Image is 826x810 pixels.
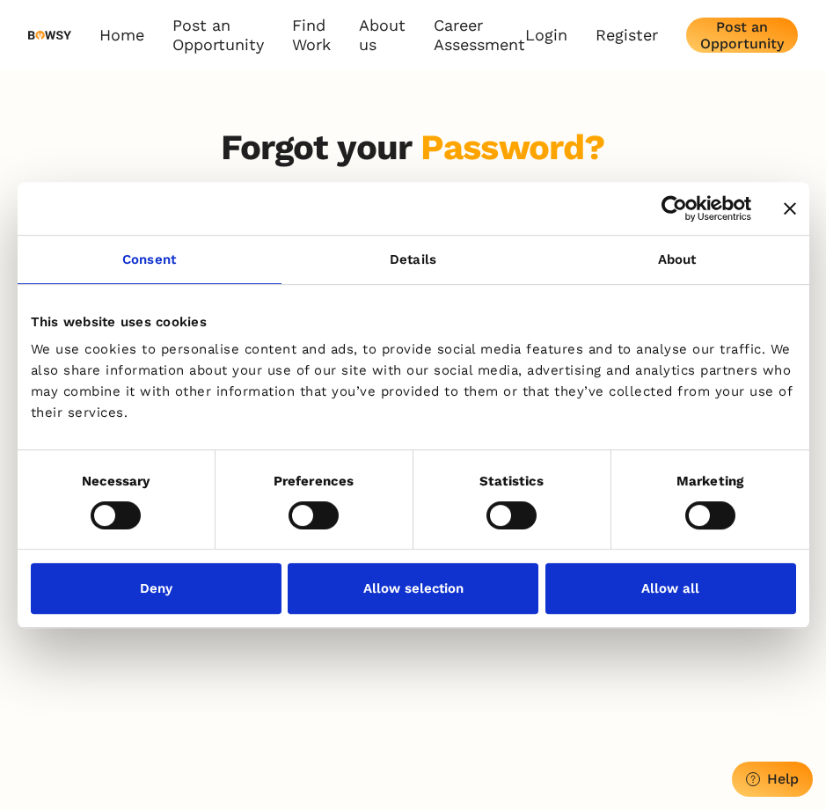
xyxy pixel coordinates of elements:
[784,202,796,215] button: Close banner
[82,473,150,489] strong: Necessary
[420,127,605,168] div: Password?
[288,563,538,614] button: Allow selection
[28,31,71,40] img: svg%3e
[700,18,784,52] div: Post an Opportunity
[597,195,751,222] a: Usercentrics Cookiebot - opens in a new window
[525,26,567,45] a: Login
[99,16,144,55] a: Home
[732,762,813,797] button: Help
[545,236,809,284] a: About
[274,473,354,489] strong: Preferences
[31,339,796,423] div: We use cookies to personalise content and ads, to provide social media features and to analyse ou...
[479,473,545,489] strong: Statistics
[767,770,799,787] div: Help
[434,16,525,55] a: Career Assessment
[18,236,281,284] a: Consent
[545,563,796,614] button: Allow all
[31,563,281,614] button: Deny
[686,18,798,53] button: Post an Opportunity
[281,236,545,284] a: Details
[676,473,743,489] strong: Marketing
[221,127,604,169] h3: Forgot your
[31,311,796,332] div: This website uses cookies
[596,26,658,45] a: Register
